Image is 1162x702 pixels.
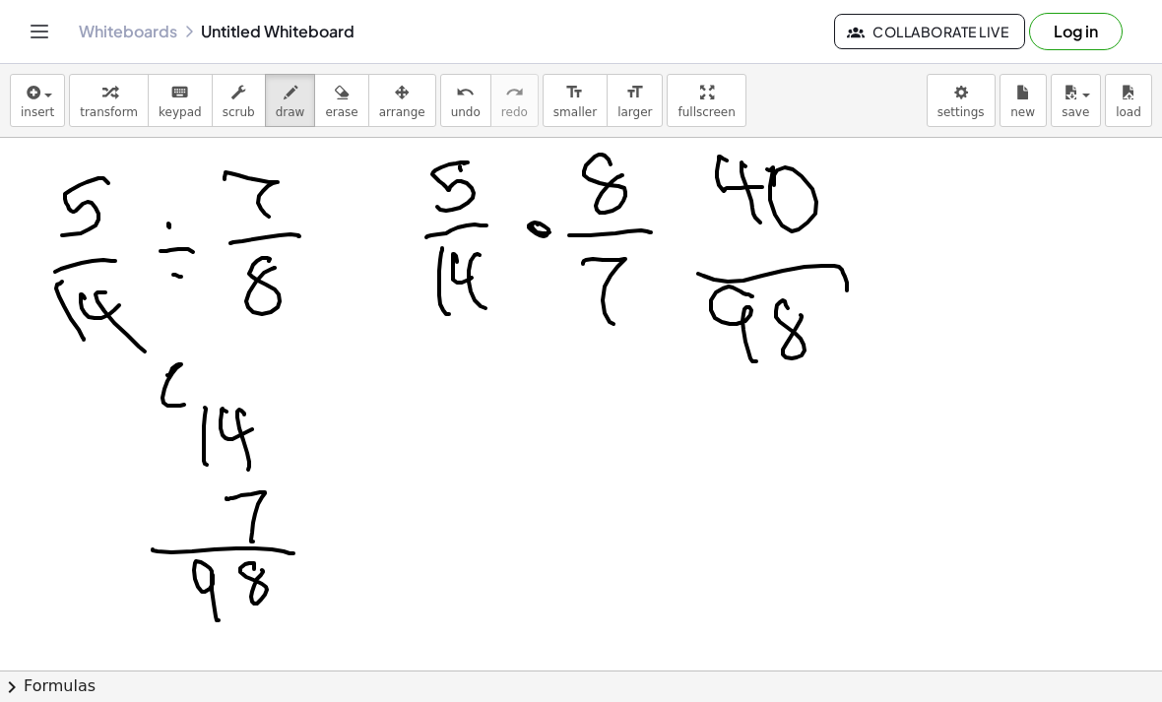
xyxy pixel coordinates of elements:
[159,105,202,119] span: keypad
[851,23,1008,40] span: Collaborate Live
[607,74,663,127] button: format_sizelarger
[170,81,189,104] i: keyboard
[212,74,266,127] button: scrub
[1029,13,1123,50] button: Log in
[24,16,55,47] button: Toggle navigation
[451,105,481,119] span: undo
[501,105,528,119] span: redo
[834,14,1025,49] button: Collaborate Live
[223,105,255,119] span: scrub
[379,105,425,119] span: arrange
[505,81,524,104] i: redo
[1000,74,1047,127] button: new
[368,74,436,127] button: arrange
[80,105,138,119] span: transform
[21,105,54,119] span: insert
[937,105,985,119] span: settings
[553,105,597,119] span: smaller
[678,105,735,119] span: fullscreen
[1062,105,1089,119] span: save
[265,74,316,127] button: draw
[1105,74,1152,127] button: load
[440,74,491,127] button: undoundo
[927,74,996,127] button: settings
[456,81,475,104] i: undo
[10,74,65,127] button: insert
[276,105,305,119] span: draw
[490,74,539,127] button: redoredo
[565,81,584,104] i: format_size
[1116,105,1141,119] span: load
[617,105,652,119] span: larger
[1010,105,1035,119] span: new
[69,74,149,127] button: transform
[148,74,213,127] button: keyboardkeypad
[79,22,177,41] a: Whiteboards
[667,74,745,127] button: fullscreen
[314,74,368,127] button: erase
[625,81,644,104] i: format_size
[1051,74,1101,127] button: save
[325,105,357,119] span: erase
[543,74,608,127] button: format_sizesmaller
